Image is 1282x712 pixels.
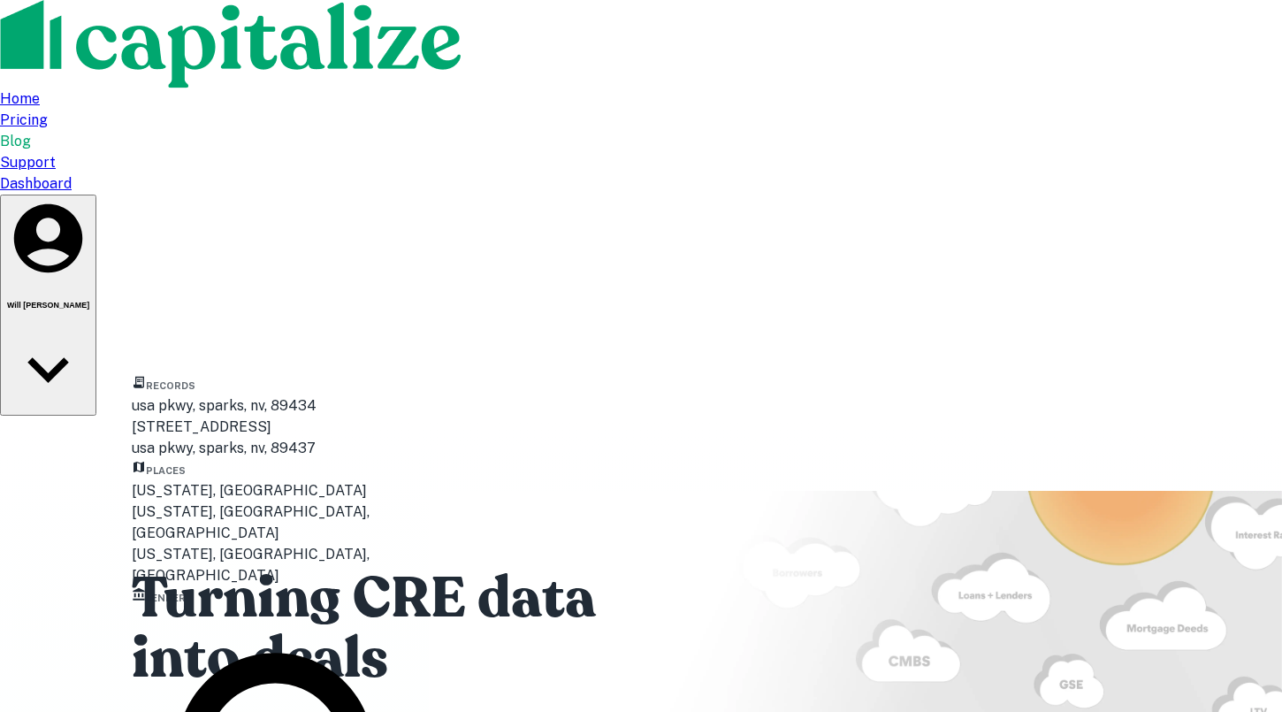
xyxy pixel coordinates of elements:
[146,380,195,391] span: Records
[132,480,494,501] div: [US_STATE], [GEOGRAPHIC_DATA]
[7,301,89,310] h6: Will [PERSON_NAME]
[132,395,494,417] div: usa pkwy, sparks, nv, 89434
[146,465,186,476] span: Places
[132,501,494,544] div: [US_STATE], [GEOGRAPHIC_DATA], [GEOGRAPHIC_DATA]
[132,438,494,459] div: usa pkwy, sparks, nv, 89437
[1194,570,1282,655] iframe: Chat Widget
[146,593,186,603] span: Lender
[132,417,494,438] div: [STREET_ADDRESS]
[132,544,494,586] div: [US_STATE], [GEOGRAPHIC_DATA], [GEOGRAPHIC_DATA]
